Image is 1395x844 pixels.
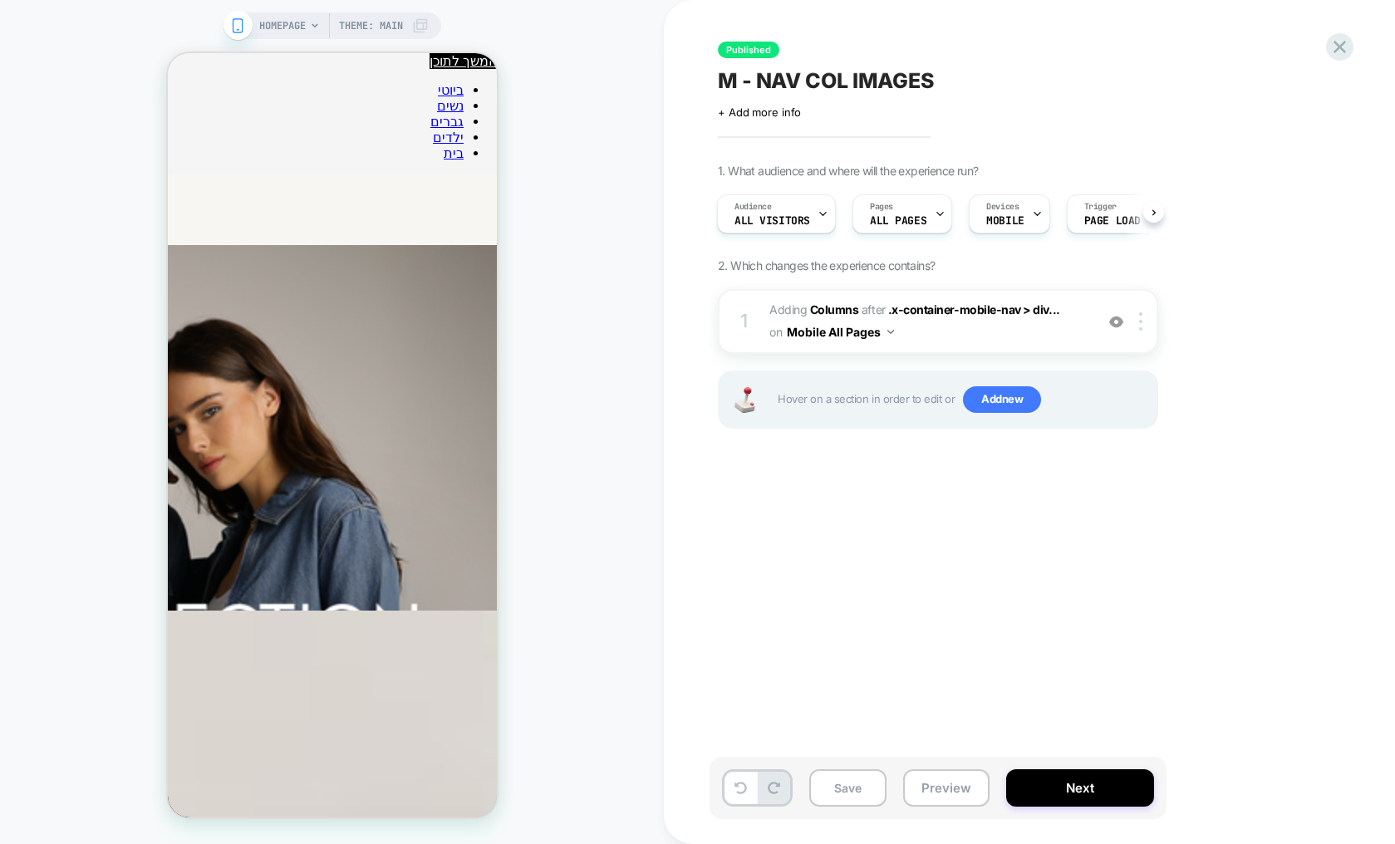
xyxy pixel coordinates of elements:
a: נשים [269,45,296,61]
span: Pages [870,201,893,213]
button: Preview [903,769,990,807]
span: 2. Which changes the experience contains? [718,258,935,272]
span: Adding [769,302,858,316]
span: Hover on a section in order to edit or [778,386,1148,413]
button: Next [1006,769,1154,807]
span: Trigger [1084,201,1117,213]
span: Devices [986,201,1019,213]
b: Columns [810,302,859,316]
span: Add new [963,386,1041,413]
button: Save [809,769,887,807]
span: HOMEPAGE [259,12,306,39]
img: close [1139,312,1142,331]
a: ילדים [265,76,296,92]
a: בית [276,92,296,108]
span: Published [718,42,779,58]
span: Page Load [1084,215,1141,227]
span: ALL PAGES [870,215,926,227]
span: Theme: MAIN [339,12,403,39]
span: + Add more info [718,105,801,119]
a: גברים [263,61,296,76]
span: M - NAV COL IMAGES [718,68,935,93]
span: .x-container-mobile-nav > div... [888,302,1060,316]
span: 1. What audience and where will the experience run? [718,164,978,178]
img: Joystick [728,387,761,413]
img: crossed eye [1109,315,1123,329]
span: on [769,321,782,342]
span: All Visitors [734,215,810,227]
span: Audience [734,201,772,213]
div: 1 [736,305,753,338]
span: MOBILE [986,215,1024,227]
button: Mobile All Pages [787,320,894,344]
img: down arrow [887,330,894,334]
span: AFTER [862,302,886,316]
a: ביוטי [270,29,296,45]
